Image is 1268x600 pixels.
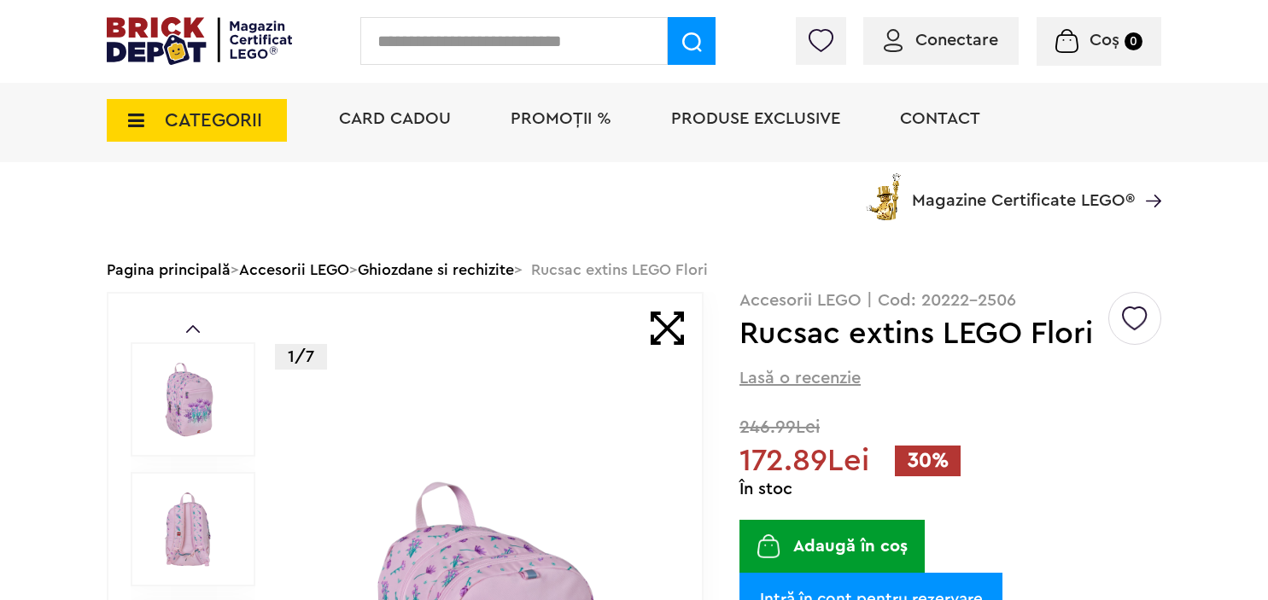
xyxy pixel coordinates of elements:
div: În stoc [739,481,1161,498]
div: > > > Rucsac extins LEGO Flori [107,248,1161,292]
span: Magazine Certificate LEGO® [912,170,1135,209]
a: Card Cadou [339,110,451,127]
a: PROMOȚII % [511,110,611,127]
span: 246.99Lei [739,418,1161,436]
a: Conectare [884,32,998,49]
span: 30% [895,446,961,476]
small: 0 [1125,32,1142,50]
span: 172.89Lei [739,446,869,476]
a: Ghiozdane si rechizite [358,262,514,277]
button: Adaugă în coș [739,520,925,573]
a: Produse exclusive [671,110,840,127]
img: Rucsac extins LEGO Flori [149,361,226,438]
a: Magazine Certificate LEGO® [1135,170,1161,187]
a: Prev [186,325,200,333]
span: Coș [1090,32,1119,49]
span: CATEGORII [165,111,262,130]
h1: Rucsac extins LEGO Flori [739,318,1106,349]
span: Lasă o recenzie [739,366,861,390]
a: Accesorii LEGO [239,262,349,277]
p: 1/7 [275,344,327,370]
a: Pagina principală [107,262,231,277]
img: Rucsac extins LEGO Flori [149,491,226,568]
p: Accesorii LEGO | Cod: 20222-2506 [739,292,1161,309]
span: Conectare [915,32,998,49]
a: Contact [900,110,980,127]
